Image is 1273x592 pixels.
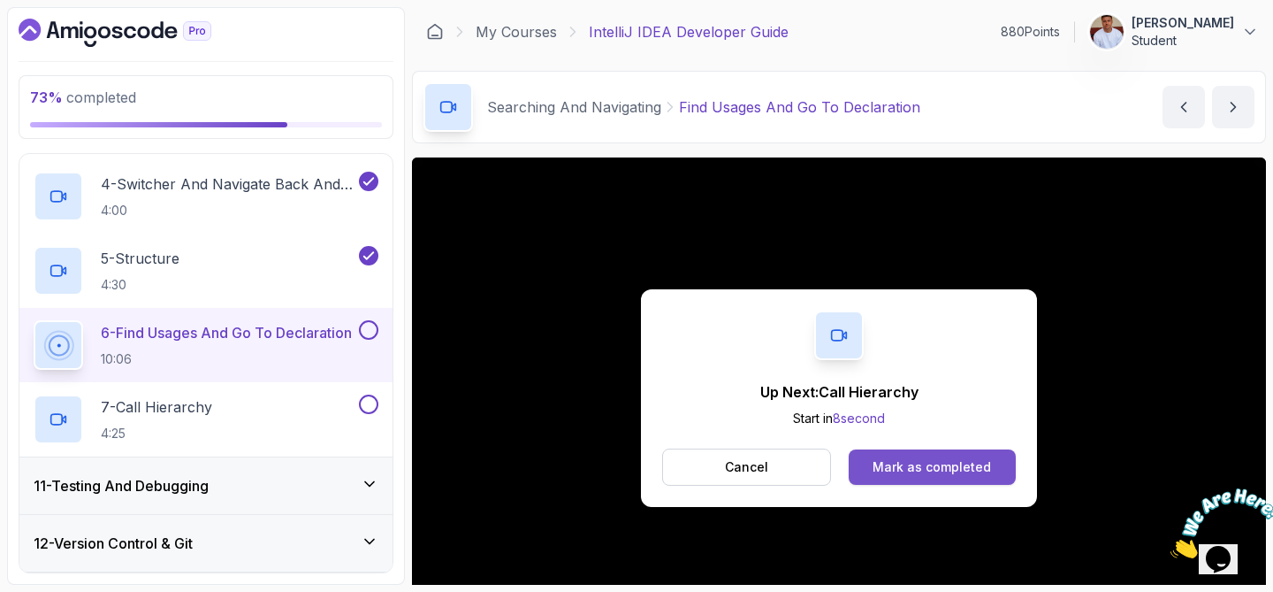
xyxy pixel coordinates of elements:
p: Cancel [725,458,768,476]
a: Dashboard [426,23,444,41]
button: previous content [1162,86,1205,128]
span: 73 % [30,88,63,106]
button: Mark as completed [849,450,1016,485]
div: Mark as completed [873,458,991,476]
iframe: chat widget [1163,481,1273,565]
p: IntelliJ IDEA Developer Guide [589,21,789,42]
p: 5 - Structure [101,248,179,269]
p: 4:00 [101,202,355,219]
p: 4:30 [101,276,179,294]
p: 880 Points [1001,23,1060,41]
span: completed [30,88,136,106]
button: user profile image[PERSON_NAME]Student [1089,14,1259,50]
h3: 11 - Testing And Debugging [34,475,209,496]
p: Searching And Navigating [487,96,661,118]
button: 7-Call Hierarchy4:25 [34,395,378,444]
p: 10:06 [101,350,352,368]
a: Dashboard [19,19,252,47]
img: user profile image [1090,15,1124,49]
button: 11-Testing And Debugging [19,457,393,514]
button: 6-Find Usages And Go To Declaration10:06 [34,320,378,370]
p: 4:25 [101,425,212,442]
p: Find Usages And Go To Declaration [679,96,920,118]
span: 1 [7,7,14,22]
p: Student [1132,32,1234,50]
button: 5-Structure4:30 [34,246,378,296]
p: 7 - Call Hierarchy [101,396,212,418]
span: 8 second [833,411,885,426]
h3: 12 - Version Control & Git [34,533,193,554]
button: Cancel [662,449,831,486]
p: 6 - Find Usages And Go To Declaration [101,322,352,343]
img: Chat attention grabber [7,7,117,77]
p: Up Next: Call Hierarchy [760,381,919,403]
p: [PERSON_NAME] [1132,14,1234,32]
button: next content [1212,86,1254,128]
a: My Courses [476,21,557,42]
button: 4-Switcher And Navigate Back And Forrward4:00 [34,172,378,221]
p: 4 - Switcher And Navigate Back And Forrward [101,173,355,195]
button: 12-Version Control & Git [19,515,393,572]
p: Start in [760,410,919,427]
